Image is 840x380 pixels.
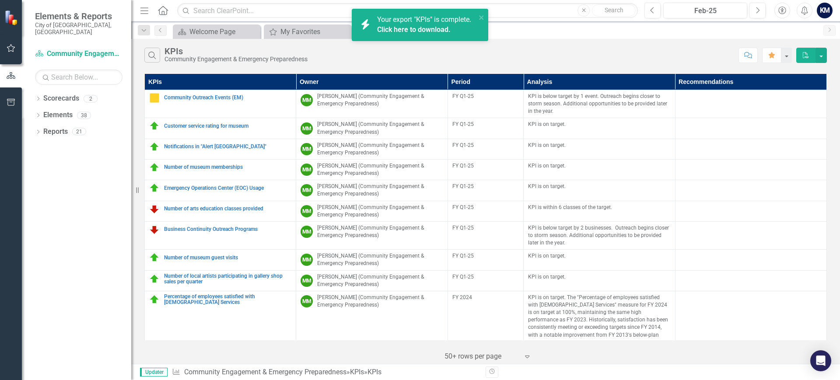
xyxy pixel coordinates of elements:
[145,250,296,270] td: Double-Click to Edit Right Click for Context Menu
[528,121,670,128] p: KPI is on target.
[77,112,91,119] div: 38
[175,26,258,37] a: Welcome Page
[301,226,313,238] div: MM
[149,121,160,131] img: On Target
[184,368,346,376] a: Community Engagement & Emergency Preparedness
[810,350,831,371] div: Open Intercom Messenger
[592,4,636,17] button: Search
[675,250,826,270] td: Double-Click to Edit
[301,164,313,176] div: MM
[377,25,451,34] a: Click here to download.
[145,118,296,139] td: Double-Click to Edit Right Click for Context Menu
[524,159,675,180] td: Double-Click to Edit
[317,204,443,219] div: [PERSON_NAME] (Community Engagement & Emergency Preparedness)
[149,252,160,263] img: On Target
[145,201,296,221] td: Double-Click to Edit Right Click for Context Menu
[528,224,670,247] p: KPI is below target by 2 businesses. Outreach begins closer to storm season. Additional opportuni...
[675,221,826,249] td: Double-Click to Edit
[149,294,160,305] img: On Target
[528,162,670,170] p: KPI is on target.
[817,3,833,18] button: KM
[266,26,349,37] a: My Favorites
[524,90,675,118] td: Double-Click to Edit
[350,368,364,376] a: KPIs
[524,221,675,249] td: Double-Click to Edit
[317,224,443,239] div: [PERSON_NAME] (Community Engagement & Emergency Preparedness)
[145,221,296,249] td: Double-Click to Edit Right Click for Context Menu
[675,201,826,221] td: Double-Click to Edit
[43,94,79,104] a: Scorecards
[164,255,291,261] a: Number of museum guest visits
[528,294,670,346] p: KPI is on target. The "Percentage of employees satisfied with [DEMOGRAPHIC_DATA] Services" measur...
[301,295,313,307] div: MM
[280,26,349,37] div: My Favorites
[452,204,519,211] div: FY Q1-25
[149,224,160,235] img: Below Plan
[84,95,98,102] div: 2
[663,3,747,18] button: Feb-25
[524,250,675,270] td: Double-Click to Edit
[317,93,443,108] div: [PERSON_NAME] (Community Engagement & Emergency Preparedness)
[452,224,519,232] div: FY Q1-25
[452,183,519,190] div: FY Q1-25
[528,273,670,281] p: KPI is on target.
[528,93,670,115] p: KPI is below target by 1 event. Outreach begins closer to storm season. Additional opportunities ...
[164,273,291,285] a: Number of local artists participating in gallery shop sales per quarter
[317,273,443,288] div: [PERSON_NAME] (Community Engagement & Emergency Preparedness)
[149,204,160,214] img: Below Plan
[524,118,675,139] td: Double-Click to Edit
[528,204,670,211] p: KPI is within 6 classes of the target.
[164,46,308,56] div: KPIs
[35,21,122,36] small: City of [GEOGRAPHIC_DATA], [GEOGRAPHIC_DATA]
[605,7,623,14] span: Search
[145,270,296,291] td: Double-Click to Edit Right Click for Context Menu
[177,3,638,18] input: Search ClearPoint...
[149,142,160,152] img: On Target
[524,139,675,159] td: Double-Click to Edit
[452,273,519,281] div: FY Q1-25
[35,11,122,21] span: Elements & Reports
[528,142,670,149] p: KPI is on target.
[452,162,519,170] div: FY Q1-25
[164,294,291,305] a: Percentage of employees satisfied with [DEMOGRAPHIC_DATA] Services
[301,275,313,287] div: MM
[528,252,670,260] p: KPI is on target.
[301,205,313,217] div: MM
[317,294,443,309] div: [PERSON_NAME] (Community Engagement & Emergency Preparedness)
[301,94,313,106] div: MM
[145,180,296,201] td: Double-Click to Edit Right Click for Context Menu
[140,368,168,377] span: Updater
[35,70,122,85] input: Search Below...
[301,122,313,135] div: MM
[164,95,291,101] a: Community Outreach Events (EM)
[528,183,670,190] p: KPI is on target.
[452,121,519,128] div: FY Q1-25
[164,144,291,150] a: Notifications in "Alert [GEOGRAPHIC_DATA]"
[43,127,68,137] a: Reports
[164,56,308,63] div: Community Engagement & Emergency Preparedness
[145,90,296,118] td: Double-Click to Edit Right Click for Context Menu
[317,162,443,177] div: [PERSON_NAME] (Community Engagement & Emergency Preparedness)
[666,6,744,16] div: Feb-25
[72,128,86,136] div: 21
[43,110,73,120] a: Elements
[367,368,381,376] div: KPIs
[317,142,443,157] div: [PERSON_NAME] (Community Engagement & Emergency Preparedness)
[452,93,519,100] div: FY Q1-25
[452,294,519,301] div: FY 2024
[149,274,160,284] img: On Target
[675,90,826,118] td: Double-Click to Edit
[675,159,826,180] td: Double-Click to Edit
[301,254,313,266] div: MM
[149,162,160,173] img: On Target
[317,252,443,267] div: [PERSON_NAME] (Community Engagement & Emergency Preparedness)
[317,121,443,136] div: [PERSON_NAME] (Community Engagement & Emergency Preparedness)
[524,270,675,291] td: Double-Click to Edit
[164,185,291,191] a: Emergency Operations Center (EOC) Usage
[675,270,826,291] td: Double-Click to Edit
[675,180,826,201] td: Double-Click to Edit
[35,49,122,59] a: Community Engagement & Emergency Preparedness
[164,227,291,232] a: Business Continuity Outreach Programs
[164,123,291,129] a: Customer service rating for museum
